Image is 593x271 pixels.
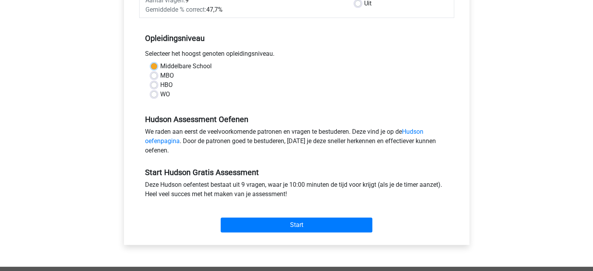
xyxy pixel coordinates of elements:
div: We raden aan eerst de veelvoorkomende patronen en vragen te bestuderen. Deze vind je op de . Door... [139,127,454,158]
div: Deze Hudson oefentest bestaat uit 9 vragen, waar je 10:00 minuten de tijd voor krijgt (als je de ... [139,180,454,202]
label: WO [160,90,170,99]
label: Middelbare School [160,62,212,71]
input: Start [221,218,372,232]
label: MBO [160,71,174,80]
h5: Start Hudson Gratis Assessment [145,168,448,177]
h5: Opleidingsniveau [145,30,448,46]
div: 47,7% [140,5,349,14]
h5: Hudson Assessment Oefenen [145,115,448,124]
span: Gemiddelde % correct: [145,6,206,13]
div: Selecteer het hoogst genoten opleidingsniveau. [139,49,454,62]
label: HBO [160,80,173,90]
